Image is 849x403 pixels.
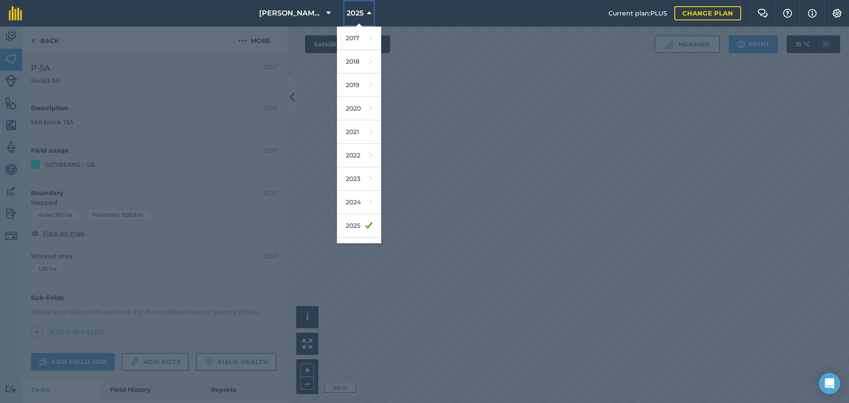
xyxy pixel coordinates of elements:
[337,73,381,97] a: 2019
[337,120,381,144] a: 2021
[337,191,381,214] a: 2024
[337,144,381,167] a: 2022
[337,50,381,73] a: 2018
[9,6,22,20] img: fieldmargin Logo
[832,9,842,18] img: A cog icon
[337,214,381,238] a: 2025
[337,167,381,191] a: 2023
[674,6,741,20] a: Change plan
[608,8,667,18] span: Current plan : PLUS
[757,9,768,18] img: Two speech bubbles overlapping with the left bubble in the forefront
[337,27,381,50] a: 2017
[808,8,817,19] img: svg+xml;base64,PHN2ZyB4bWxucz0iaHR0cDovL3d3dy53My5vcmcvMjAwMC9zdmciIHdpZHRoPSIxNyIgaGVpZ2h0PSIxNy...
[347,8,363,19] span: 2025
[819,373,840,394] div: Open Intercom Messenger
[259,8,323,19] span: [PERSON_NAME] Farming
[337,97,381,120] a: 2020
[782,9,793,18] img: A question mark icon
[337,238,381,261] a: 2026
